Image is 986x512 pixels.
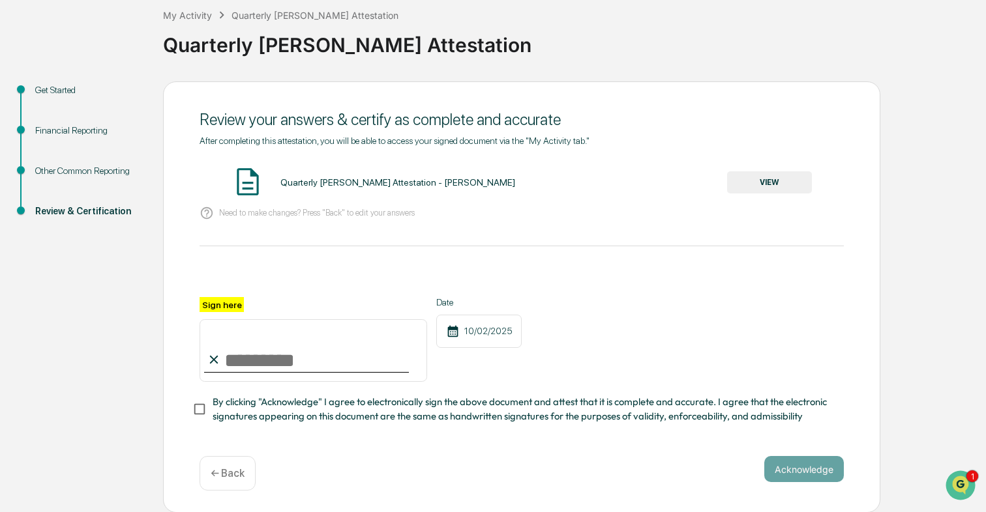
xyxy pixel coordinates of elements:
[92,287,158,298] a: Powered byPylon
[13,257,23,268] div: 🔎
[35,205,142,218] div: Review & Certification
[115,177,142,188] span: [DATE]
[95,233,105,243] div: 🗄️
[35,124,142,137] div: Financial Reporting
[35,164,142,178] div: Other Common Reporting
[89,226,167,249] a: 🗄️Attestations
[764,456,844,482] button: Acknowledge
[436,297,522,307] label: Date
[222,104,237,119] button: Start new chat
[59,100,214,113] div: Start new chat
[13,27,237,48] p: How can we help?
[232,165,264,198] img: Document Icon
[202,142,237,158] button: See all
[13,145,87,155] div: Past conversations
[280,177,515,188] div: Quarterly [PERSON_NAME] Attestation - [PERSON_NAME]
[8,251,87,274] a: 🔎Data Lookup
[13,165,34,186] img: Jack Rasmussen
[108,177,113,188] span: •
[219,208,415,218] p: Need to make changes? Press "Back" to edit your answers
[35,83,142,97] div: Get Started
[200,135,590,146] span: After completing this attestation, you will be able to access your signed document via the "My Ac...
[40,177,106,188] span: [PERSON_NAME]
[436,315,522,348] div: 10/02/2025
[727,171,812,193] button: VIEW
[13,233,23,243] div: 🖐️
[26,231,84,244] span: Preclearance
[163,23,979,57] div: Quarterly [PERSON_NAME] Attestation
[26,256,82,269] span: Data Lookup
[211,467,245,479] p: ← Back
[200,297,244,312] label: Sign here
[26,178,37,188] img: 1746055101610-c473b297-6a78-478c-a979-82029cc54cd1
[108,231,162,244] span: Attestations
[200,110,844,129] div: Review your answers & certify as complete and accurate
[213,395,833,424] span: By clicking "Acknowledge" I agree to electronically sign the above document and attest that it is...
[27,100,51,123] img: 8933085812038_c878075ebb4cc5468115_72.jpg
[8,226,89,249] a: 🖐️Preclearance
[944,469,979,504] iframe: Open customer support
[232,10,398,21] div: Quarterly [PERSON_NAME] Attestation
[130,288,158,298] span: Pylon
[59,113,179,123] div: We're available if you need us!
[163,10,212,21] div: My Activity
[13,100,37,123] img: 1746055101610-c473b297-6a78-478c-a979-82029cc54cd1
